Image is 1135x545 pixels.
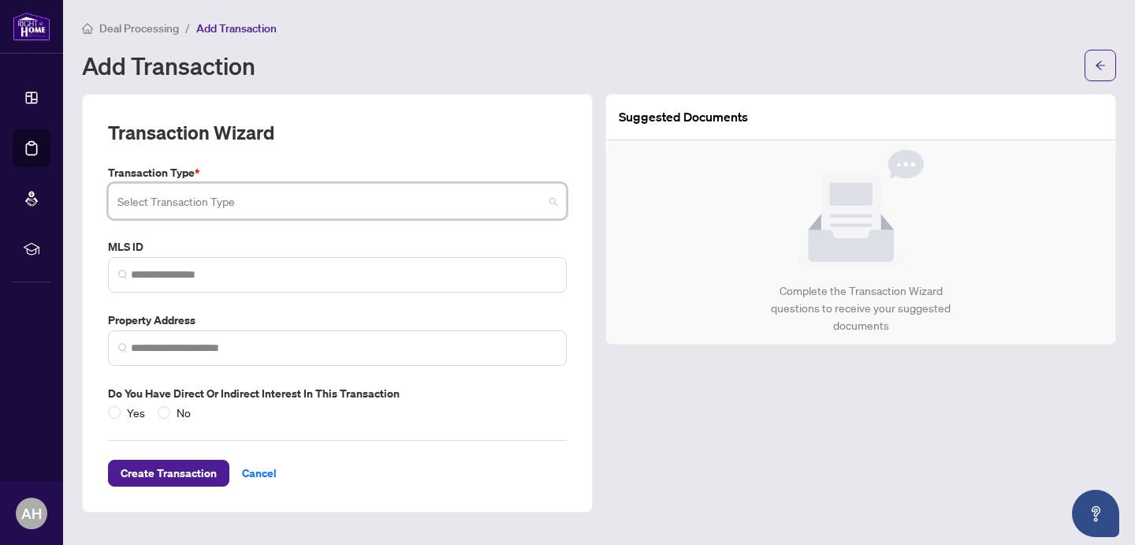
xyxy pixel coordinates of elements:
h2: Transaction Wizard [108,120,274,145]
div: Complete the Transaction Wizard questions to receive your suggested documents [754,282,968,334]
img: search_icon [118,343,128,353]
span: Yes [121,404,151,421]
label: Do you have direct or indirect interest in this transaction [108,385,567,402]
span: No [170,404,197,421]
button: Create Transaction [108,460,229,487]
label: MLS ID [108,238,567,256]
span: Add Transaction [196,21,277,35]
span: AH [21,502,42,524]
span: Cancel [242,461,277,486]
button: Cancel [229,460,289,487]
article: Suggested Documents [619,107,748,127]
label: Transaction Type [108,164,567,181]
label: Property Address [108,312,567,329]
span: Create Transaction [121,461,217,486]
img: logo [13,12,50,41]
img: search_icon [118,270,128,279]
span: home [82,23,93,34]
img: Null State Icon [798,150,924,270]
span: arrow-left [1095,60,1106,71]
h1: Add Transaction [82,53,255,78]
span: Deal Processing [99,21,179,35]
button: Open asap [1072,490,1119,537]
li: / [185,19,190,37]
